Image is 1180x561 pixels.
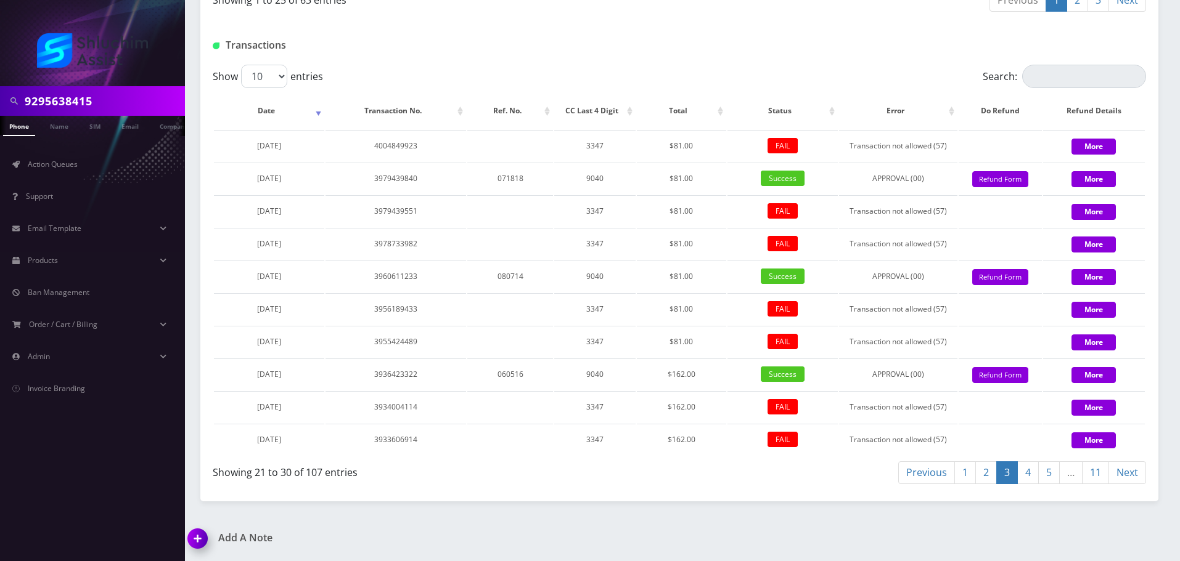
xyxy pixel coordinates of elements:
td: 3956189433 [326,293,466,325]
span: Success [761,366,805,382]
span: Action Queues [28,159,78,169]
th: Do Refund [959,93,1041,129]
td: 3347 [554,391,636,422]
span: [DATE] [257,304,281,314]
select: Showentries [241,65,287,88]
a: Previous [898,461,955,484]
span: FAIL [768,301,798,317]
td: $81.00 [637,260,726,292]
button: Refund Form [972,367,1028,384]
button: More [1071,236,1116,252]
span: [DATE] [257,434,281,445]
td: 060516 [467,358,553,390]
span: [DATE] [257,369,281,379]
a: 11 [1082,461,1109,484]
a: SIM [83,116,107,135]
a: Next [1108,461,1146,484]
a: Company [154,116,195,135]
span: Products [28,255,58,265]
span: [DATE] [257,402,281,412]
span: Invoice Branding [28,383,85,394]
a: 3 [996,461,1018,484]
td: 3347 [554,195,636,227]
td: Transaction not allowed (57) [839,391,957,422]
button: More [1071,139,1116,155]
a: 4 [1017,461,1039,484]
span: Success [761,171,805,186]
td: $81.00 [637,326,726,357]
th: CC Last 4 Digit: activate to sort column ascending [554,93,636,129]
td: $162.00 [637,424,726,455]
th: Status: activate to sort column ascending [727,93,838,129]
td: $81.00 [637,228,726,259]
input: Search: [1022,65,1146,88]
button: More [1071,334,1116,350]
span: FAIL [768,138,798,153]
td: 3978733982 [326,228,466,259]
td: 9040 [554,260,636,292]
td: $81.00 [637,293,726,325]
a: … [1059,461,1083,484]
td: Transaction not allowed (57) [839,195,957,227]
button: Refund Form [972,171,1028,188]
span: Ban Management [28,287,89,297]
a: Name [44,116,75,135]
button: More [1071,171,1116,187]
td: 3347 [554,228,636,259]
td: Transaction not allowed (57) [839,424,957,455]
td: APPROVAL (00) [839,163,957,194]
label: Search: [983,65,1146,88]
td: 3979439551 [326,195,466,227]
span: Email Template [28,223,81,233]
button: Refund Form [972,269,1028,286]
td: 071818 [467,163,553,194]
td: $162.00 [637,358,726,390]
span: Success [761,268,805,284]
span: FAIL [768,236,798,251]
button: More [1071,400,1116,416]
div: Showing 21 to 30 of 107 entries [213,460,670,480]
a: Email [115,116,145,135]
a: Phone [3,116,35,136]
td: Transaction not allowed (57) [839,293,957,325]
td: Transaction not allowed (57) [839,130,957,161]
span: [DATE] [257,140,281,151]
td: APPROVAL (00) [839,260,957,292]
a: 5 [1038,461,1060,484]
span: Order / Cart / Billing [29,319,97,329]
button: More [1071,367,1116,383]
td: Transaction not allowed (57) [839,326,957,357]
th: Error: activate to sort column ascending [839,93,957,129]
input: Search in Company [25,89,182,113]
td: $81.00 [637,195,726,227]
td: $162.00 [637,391,726,422]
td: 3934004114 [326,391,466,422]
h1: Transactions [213,39,512,51]
span: [DATE] [257,271,281,281]
th: Total: activate to sort column ascending [637,93,726,129]
td: 3347 [554,130,636,161]
span: FAIL [768,399,798,414]
td: 9040 [554,358,636,390]
th: Date: activate to sort column ascending [214,93,324,129]
td: 3960611233 [326,260,466,292]
td: $81.00 [637,163,726,194]
button: More [1071,204,1116,220]
td: 3979439840 [326,163,466,194]
th: Ref. No.: activate to sort column ascending [467,93,553,129]
td: 3347 [554,326,636,357]
span: FAIL [768,203,798,219]
td: 080714 [467,260,553,292]
label: Show entries [213,65,323,88]
img: Shluchim Assist [37,33,148,68]
td: 3955424489 [326,326,466,357]
td: 3936423322 [326,358,466,390]
span: Admin [28,351,50,361]
a: 1 [954,461,976,484]
span: FAIL [768,432,798,447]
td: APPROVAL (00) [839,358,957,390]
a: Add A Note [188,532,670,544]
button: More [1071,432,1116,448]
span: [DATE] [257,238,281,249]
